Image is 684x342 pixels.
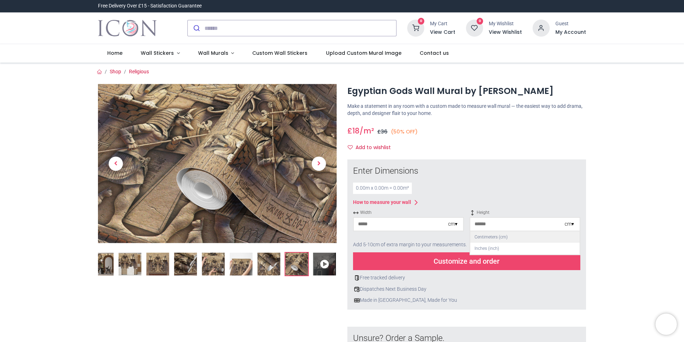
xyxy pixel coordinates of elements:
[352,126,359,136] span: 18
[98,2,202,10] div: Free Delivery Over £15 - Satisfaction Guarantee
[565,221,574,228] div: cm ▾
[470,210,580,216] span: Height
[436,2,586,10] iframe: Customer reviews powered by Trustpilot
[353,286,580,293] div: Dispatches Next Business Day
[98,84,337,243] img: Product image
[91,253,114,275] img: Egyptian Gods Wall Mural by David Penfound
[119,253,141,275] img: WS-55046-02
[555,29,586,36] a: My Account
[489,20,522,27] div: My Wishlist
[258,253,280,275] img: Extra product image
[489,29,522,36] a: View Wishlist
[141,49,174,57] span: Wall Stickers
[377,128,388,135] span: £
[420,49,449,57] span: Contact us
[198,49,228,57] span: Wall Murals
[353,237,580,253] div: Add 5-10cm of extra margin to your measurements.
[129,69,149,74] a: Religious
[430,20,455,27] div: My Cart
[353,252,580,270] div: Customize and order
[131,44,189,63] a: Wall Stickers
[353,199,411,206] div: How to measure your wall
[354,298,360,303] img: uk
[418,18,425,25] sup: 0
[285,253,308,275] img: Extra product image
[353,274,580,282] div: Free tracked delivery
[353,210,464,216] span: Width
[98,107,134,219] a: Previous
[470,243,580,254] div: Inches (inch)
[146,253,169,275] img: WS-55046-03
[448,221,457,228] div: cm ▾
[107,49,123,57] span: Home
[110,69,121,74] a: Shop
[353,297,580,304] div: Made in [GEOGRAPHIC_DATA], Made for You
[477,18,483,25] sup: 0
[312,157,326,171] span: Next
[174,253,197,275] img: Extra product image
[555,20,586,27] div: Guest
[347,126,359,136] span: £
[430,29,455,36] a: View Cart
[407,25,424,31] a: 0
[353,165,580,177] div: Enter Dimensions
[189,44,243,63] a: Wall Murals
[252,49,307,57] span: Custom Wall Stickers
[202,253,225,275] img: Extra product image
[230,253,253,275] img: Extra product image
[109,157,123,171] span: Previous
[188,20,204,36] button: Submit
[359,126,374,136] span: /m²
[381,128,388,135] span: 36
[347,142,397,154] button: Add to wishlistAdd to wishlist
[353,183,412,194] div: 0.00 m x 0.00 m = 0.00 m²
[347,85,586,97] h1: Egyptian Gods Wall Mural by [PERSON_NAME]
[301,107,337,219] a: Next
[326,49,401,57] span: Upload Custom Mural Image
[466,25,483,31] a: 0
[98,18,157,38] a: Logo of Icon Wall Stickers
[391,128,418,136] small: (50% OFF)
[98,18,157,38] img: Icon Wall Stickers
[347,103,586,117] p: Make a statement in any room with a custom made to measure wall mural — the easiest way to add dr...
[348,145,353,150] i: Add to wishlist
[470,231,580,243] div: Centimeters (cm)
[655,314,677,335] iframe: Brevo live chat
